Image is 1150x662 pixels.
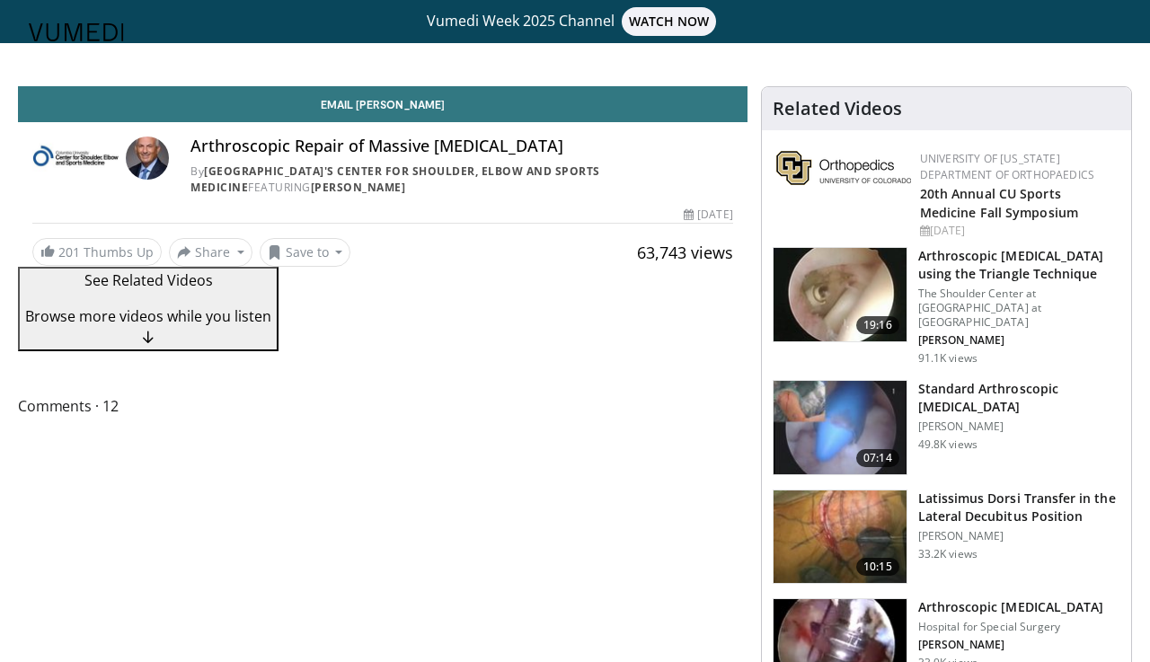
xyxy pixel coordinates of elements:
a: 07:14 Standard Arthroscopic [MEDICAL_DATA] [PERSON_NAME] 49.8K views [773,380,1120,475]
div: [DATE] [920,223,1117,239]
p: The Shoulder Center at [GEOGRAPHIC_DATA] at [GEOGRAPHIC_DATA] [918,287,1120,330]
h4: Arthroscopic Repair of Massive [MEDICAL_DATA] [190,137,733,156]
img: VuMedi Logo [29,23,124,41]
a: University of [US_STATE] Department of Orthopaedics [920,151,1094,182]
span: 19:16 [856,316,899,334]
img: krish_3.png.150x105_q85_crop-smart_upscale.jpg [774,248,907,341]
img: 38854_0000_3.png.150x105_q85_crop-smart_upscale.jpg [774,381,907,474]
img: Avatar [126,137,169,180]
img: Columbia University's Center for Shoulder, Elbow and Sports Medicine [32,137,119,180]
h3: Latissimus Dorsi Transfer in the Lateral Decubitus Position [918,490,1120,525]
span: Browse more videos while you listen [25,306,271,326]
a: 19:16 Arthroscopic [MEDICAL_DATA] using the Triangle Technique The Shoulder Center at [GEOGRAPHIC... [773,247,1120,366]
span: 201 [58,243,80,260]
h3: Arthroscopic [MEDICAL_DATA] [918,598,1104,616]
a: Email [PERSON_NAME] [18,86,747,122]
button: Save to [260,238,351,267]
a: 10:15 Latissimus Dorsi Transfer in the Lateral Decubitus Position [PERSON_NAME] 33.2K views [773,490,1120,585]
a: 201 Thumbs Up [32,238,162,266]
a: [GEOGRAPHIC_DATA]'s Center for Shoulder, Elbow and Sports Medicine [190,163,600,195]
span: 10:15 [856,558,899,576]
p: Sumant Krishnan [918,333,1120,348]
p: Russell F. Warren [918,638,1104,652]
span: 07:14 [856,449,899,467]
img: 38501_0000_3.png.150x105_q85_crop-smart_upscale.jpg [774,490,907,584]
h4: Related Videos [773,98,902,119]
p: Hospital for Special Surgery [918,620,1104,634]
a: [PERSON_NAME] [311,180,406,195]
div: By FEATURING [190,163,733,196]
p: 91.1K views [918,351,977,366]
img: 355603a8-37da-49b6-856f-e00d7e9307d3.png.150x105_q85_autocrop_double_scale_upscale_version-0.2.png [776,151,911,185]
a: 20th Annual CU Sports Medicine Fall Symposium [920,185,1078,221]
p: 49.8K views [918,437,977,452]
button: See Related Videos Browse more videos while you listen [18,267,279,351]
h3: Arthroscopic [MEDICAL_DATA] using the Triangle Technique [918,247,1120,283]
p: [PERSON_NAME] [918,419,1120,434]
span: 63,743 views [637,242,733,263]
div: [DATE] [684,207,732,223]
span: Comments 12 [18,394,747,418]
button: Share [169,238,252,267]
p: See Related Videos [25,269,271,291]
h3: Standard Arthroscopic [MEDICAL_DATA] [918,380,1120,416]
p: 33.2K views [918,547,977,561]
p: [PERSON_NAME] [918,529,1120,543]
